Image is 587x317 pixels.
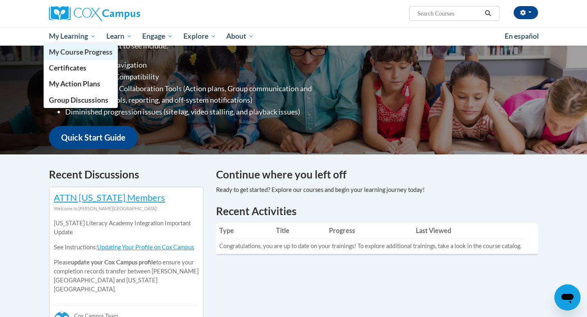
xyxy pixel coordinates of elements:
a: Engage [137,27,178,46]
th: Progress [326,222,413,239]
div: Main menu [37,27,550,46]
a: Learn [101,27,137,46]
a: En español [499,28,544,45]
span: Learn [106,31,132,41]
li: Enhanced Group Collaboration Tools (Action plans, Group communication and collaboration tools, re... [65,83,344,106]
button: Account Settings [514,6,538,19]
b: update your Cox Campus profile [71,259,156,266]
a: My Course Progress [44,44,118,60]
td: Congratulations, you are up to date on your trainings! To explore additional trainings, take a lo... [216,239,525,254]
p: [US_STATE] Literacy Academy Integration Important Update [54,219,199,237]
iframe: Button to launch messaging window [554,284,580,310]
span: Certificates [49,64,86,72]
a: Updating Your Profile on Cox Campus [97,244,194,251]
span: Group Discussions [49,96,108,104]
a: Group Discussions [44,92,118,108]
a: Cox Campus [49,6,204,21]
span: My Course Progress [49,48,113,56]
a: ATTN [US_STATE] Members [54,192,165,203]
th: Type [216,222,273,239]
span: En español [505,32,539,40]
h4: Continue where you left off [216,167,538,183]
li: Improved Site Navigation [65,59,344,71]
button: Search [482,9,494,18]
div: Welcome to [PERSON_NAME][GEOGRAPHIC_DATA]! [54,204,199,213]
a: My Learning [44,27,101,46]
img: Cox Campus [49,6,140,21]
a: Explore [178,27,221,46]
li: Greater Device Compatibility [65,71,344,83]
p: See instructions: [54,243,199,252]
a: Quick Start Guide [49,126,138,149]
li: Diminished progression issues (site lag, video stalling, and playback issues) [65,106,344,118]
input: Search Courses [417,9,482,18]
a: Certificates [44,60,118,76]
th: Title [273,222,326,239]
span: Explore [183,31,216,41]
th: Last Viewed [413,222,525,239]
a: My Action Plans [44,76,118,92]
a: About [221,27,260,46]
div: Please to ensure your completion records transfer between [PERSON_NAME][GEOGRAPHIC_DATA] and [US_... [54,213,199,300]
span: My Learning [49,31,96,41]
h4: Recent Discussions [49,167,204,183]
span: About [226,31,254,41]
h1: Recent Activities [216,204,538,218]
span: My Action Plans [49,79,100,88]
span: Engage [142,31,173,41]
